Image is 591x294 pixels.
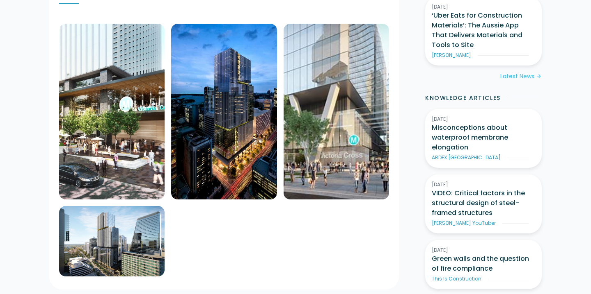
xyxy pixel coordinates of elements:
a: [DATE]Misconceptions about waterproof membrane elongationARDEX [GEOGRAPHIC_DATA] [425,109,542,168]
div: [DATE] [432,115,535,123]
a: [DATE]Green walls and the question of fire complianceThis Is Construction [425,240,542,289]
div: [DATE] [432,181,535,188]
div: [PERSON_NAME] YouTuber [432,219,496,227]
a: Latest Newsarrow_forward [500,72,542,81]
div: ARDEX [GEOGRAPHIC_DATA] [432,154,501,161]
a: [DATE]VIDEO: Critical factors in the structural design of steel-framed structures[PERSON_NAME] Yo... [425,174,542,233]
h3: VIDEO: Critical factors in the structural design of steel-framed structures [432,188,535,218]
div: arrow_forward [536,72,542,81]
h3: ‘Uber Eats for Construction Materials’: The Aussie App That Delivers Materials and Tools to Site [432,11,535,50]
h3: Misconceptions about waterproof membrane elongation [432,123,535,152]
div: [DATE] [432,247,535,254]
h3: Green walls and the question of fire compliance [432,254,535,274]
div: Latest News [500,72,534,81]
h2: Knowledge Articles [425,94,501,102]
div: [DATE] [432,3,535,11]
div: This Is Construction [432,275,481,283]
div: [PERSON_NAME] [432,52,471,59]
